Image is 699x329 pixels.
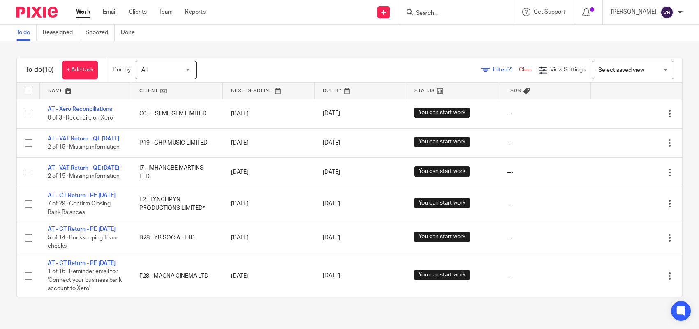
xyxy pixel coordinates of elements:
[16,7,58,18] img: Pixie
[159,8,173,16] a: Team
[62,61,98,79] a: + Add task
[113,66,131,74] p: Due by
[48,106,112,112] a: AT - Xero Reconciliations
[414,270,470,280] span: You can start work
[223,187,315,221] td: [DATE]
[48,201,111,215] span: 7 of 29 · Confirm Closing Bank Balances
[323,201,340,207] span: [DATE]
[42,67,54,73] span: (10)
[43,25,79,41] a: Reassigned
[131,187,223,221] td: L2 - LYNCHPYN PRODUCTIONS LIMITED*
[48,269,122,291] span: 1 of 16 · Reminder email for 'Connect your business bank account to Xero'
[76,8,90,16] a: Work
[507,272,582,280] div: ---
[48,165,119,171] a: AT - VAT Return - QE [DATE]
[48,235,118,249] span: 5 of 14 · Bookkeeping Team checks
[507,234,582,242] div: ---
[550,67,586,73] span: View Settings
[48,115,113,121] span: 0 of 3 · Reconcile on Xero
[223,221,315,255] td: [DATE]
[507,200,582,208] div: ---
[323,111,340,117] span: [DATE]
[48,260,116,266] a: AT - CT Return - PE [DATE]
[131,221,223,255] td: B28 - YB SOCIAL LTD
[414,108,470,118] span: You can start work
[660,6,674,19] img: svg%3E
[48,174,120,179] span: 2 of 15 · Missing information
[48,136,119,142] a: AT - VAT Return - QE [DATE]
[323,235,340,241] span: [DATE]
[414,166,470,177] span: You can start work
[507,88,521,93] span: Tags
[129,8,147,16] a: Clients
[598,67,644,73] span: Select saved view
[121,25,141,41] a: Done
[507,110,582,118] div: ---
[131,99,223,128] td: O15 - SEME GEM LIMITED
[414,198,470,208] span: You can start work
[25,66,54,74] h1: To do
[141,67,148,73] span: All
[415,10,489,17] input: Search
[507,139,582,147] div: ---
[414,137,470,147] span: You can start work
[48,226,116,232] a: AT - CT Return - PE [DATE]
[86,25,115,41] a: Snoozed
[131,128,223,157] td: P19 - GHP MUSIC LIMITED
[103,8,116,16] a: Email
[131,158,223,187] td: I7 - IMHANGBE MARTINS LTD
[519,67,532,73] a: Clear
[611,8,656,16] p: [PERSON_NAME]
[414,232,470,242] span: You can start work
[506,67,513,73] span: (2)
[48,193,116,198] a: AT - CT Return - PE [DATE]
[323,273,340,279] span: [DATE]
[323,140,340,146] span: [DATE]
[223,255,315,297] td: [DATE]
[185,8,206,16] a: Reports
[131,255,223,297] td: F28 - MAGNA CINEMA LTD
[223,128,315,157] td: [DATE]
[323,169,340,175] span: [DATE]
[534,9,565,15] span: Get Support
[48,144,120,150] span: 2 of 15 · Missing information
[223,99,315,128] td: [DATE]
[223,158,315,187] td: [DATE]
[493,67,519,73] span: Filter
[507,168,582,176] div: ---
[16,25,37,41] a: To do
